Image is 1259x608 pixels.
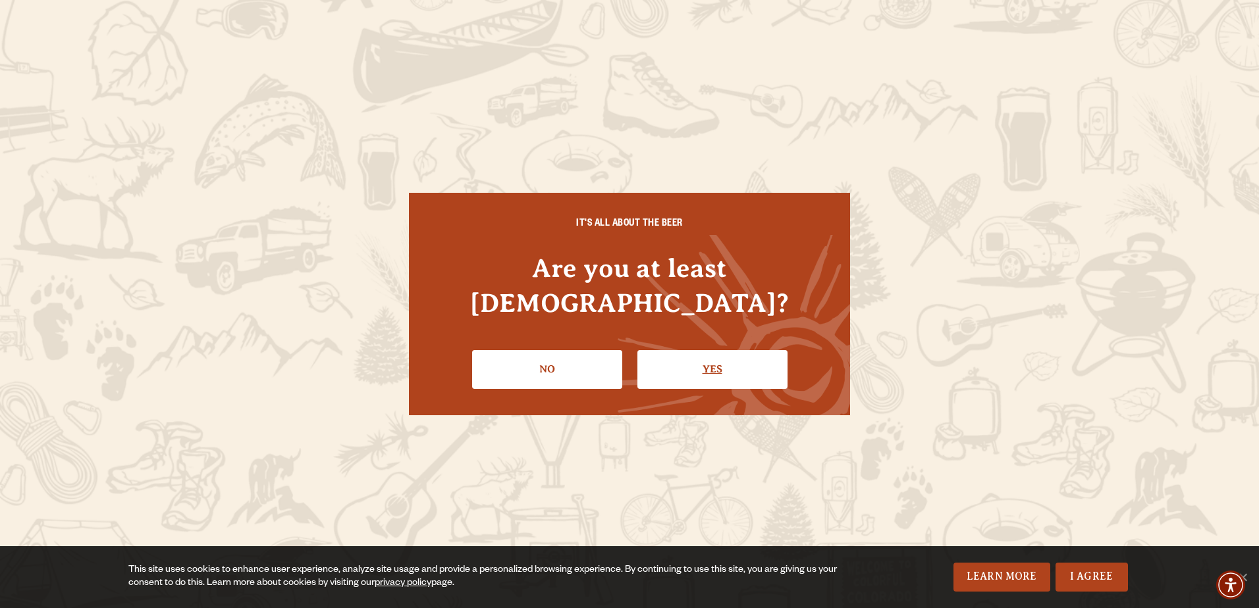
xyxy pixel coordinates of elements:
[472,350,622,388] a: No
[637,350,788,388] a: Confirm I'm 21 or older
[128,564,844,590] div: This site uses cookies to enhance user experience, analyze site usage and provide a personalized ...
[435,219,824,231] h6: IT'S ALL ABOUT THE BEER
[953,563,1050,592] a: Learn More
[435,251,824,320] h4: Are you at least [DEMOGRAPHIC_DATA]?
[1056,563,1128,592] a: I Agree
[375,578,431,589] a: privacy policy
[1216,570,1245,599] div: Accessibility Menu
